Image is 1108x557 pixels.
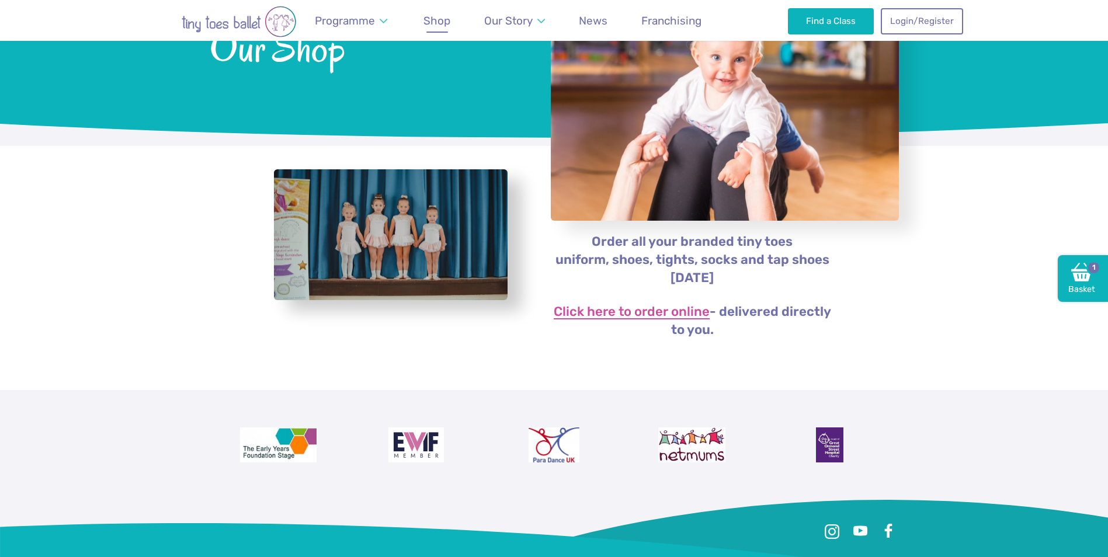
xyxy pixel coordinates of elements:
img: Para Dance UK [529,427,579,462]
img: Encouraging Women Into Franchising [388,427,444,462]
span: News [579,14,607,27]
a: Find a Class [788,8,874,34]
span: Our Shop [210,23,520,70]
a: Shop [418,7,456,34]
a: Instagram [822,521,843,542]
span: Our Story [484,14,533,27]
a: Login/Register [881,8,963,34]
p: - delivered directly to you. [550,303,835,339]
img: The Early Years Foundation Stage [240,427,317,462]
a: Click here to order online [554,305,710,319]
p: Order all your branded tiny toes uniform, shoes, tights, socks and tap shoes [DATE] [550,233,835,287]
a: Franchising [636,7,707,34]
span: Shop [423,14,450,27]
span: Franchising [641,14,701,27]
a: Programme [310,7,393,34]
a: Basket1 [1058,255,1108,302]
a: Youtube [850,521,871,542]
img: tiny toes ballet [145,6,332,37]
a: Facebook [878,521,899,542]
span: Programme [315,14,375,27]
a: View full-size image [274,169,508,301]
a: News [574,7,613,34]
span: 1 [1086,260,1100,274]
a: Our Story [478,7,550,34]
